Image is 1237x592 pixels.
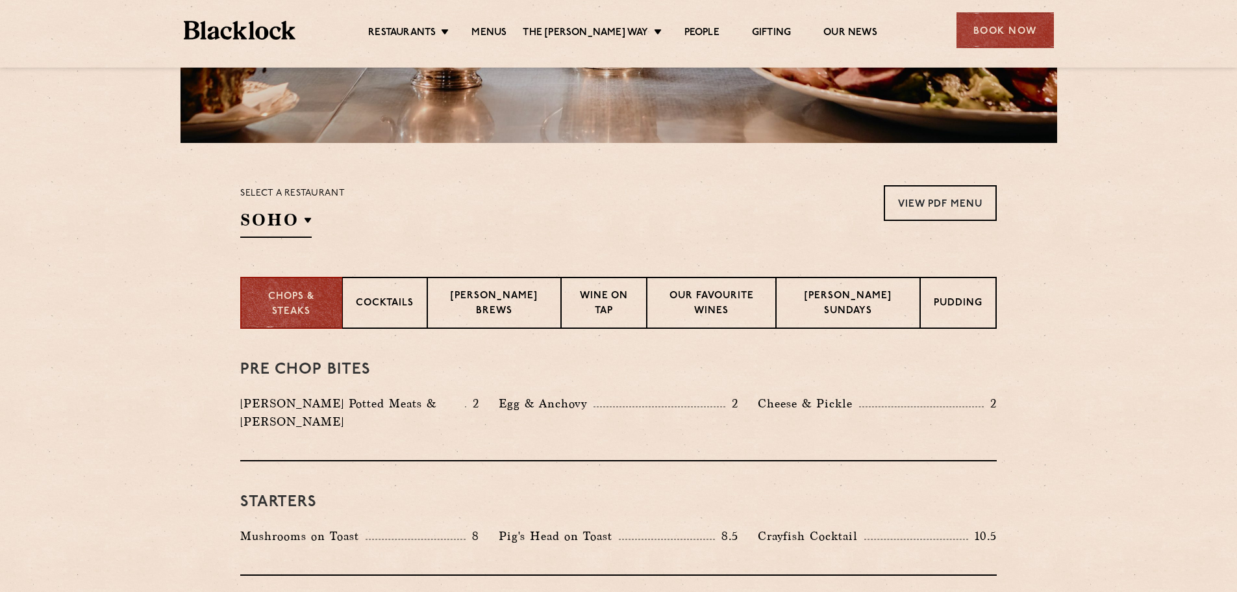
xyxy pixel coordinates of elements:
[790,289,906,320] p: [PERSON_NAME] Sundays
[240,185,345,202] p: Select a restaurant
[984,395,997,412] p: 2
[471,27,506,41] a: Menus
[968,528,997,545] p: 10.5
[823,27,877,41] a: Our News
[466,528,479,545] p: 8
[758,527,864,545] p: Crayfish Cocktail
[758,394,859,413] p: Cheese & Pickle
[884,185,997,221] a: View PDF Menu
[255,290,329,319] p: Chops & Steaks
[684,27,719,41] a: People
[715,528,738,545] p: 8.5
[240,494,997,511] h3: Starters
[240,209,312,238] h2: SOHO
[466,395,479,412] p: 2
[725,395,738,412] p: 2
[752,27,791,41] a: Gifting
[934,296,982,313] p: Pudding
[660,289,763,320] p: Our favourite wines
[368,27,436,41] a: Restaurants
[184,21,296,40] img: BL_Textured_Logo-footer-cropped.svg
[575,289,632,320] p: Wine on Tap
[441,289,547,320] p: [PERSON_NAME] Brews
[499,394,594,413] p: Egg & Anchovy
[240,361,997,378] h3: Pre Chop Bites
[523,27,648,41] a: The [PERSON_NAME] Way
[240,394,465,431] p: [PERSON_NAME] Potted Meats & [PERSON_NAME]
[956,12,1054,48] div: Book Now
[356,296,414,313] p: Cocktails
[240,527,366,545] p: Mushrooms on Toast
[499,527,619,545] p: Pig's Head on Toast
